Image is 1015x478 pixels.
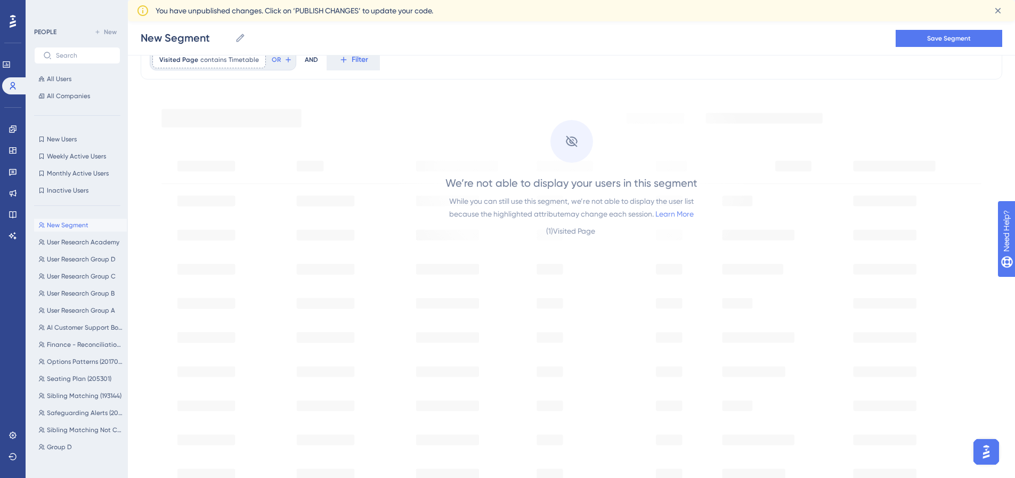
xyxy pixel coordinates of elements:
[34,304,127,317] button: User Research Group A
[270,51,294,68] button: OR
[272,55,281,64] span: OR
[655,210,694,218] a: Learn More
[927,34,971,43] span: Save Segment
[47,323,123,332] span: AI Customer Support Bot (201922)
[47,186,88,195] span: Inactive Users
[159,55,198,64] span: Visited Page
[47,272,116,281] span: User Research Group C
[47,340,123,349] span: Finance - Reconciliation Improvements (211559)
[34,73,120,85] button: All Users
[327,49,380,70] button: Filter
[34,236,127,249] button: User Research Academy
[34,167,120,180] button: Monthly Active Users
[34,253,127,266] button: User Research Group D
[34,372,127,385] button: Seating Plan (205301)
[449,195,694,220] div: While you can still use this segment, we’re not able to display the user list because the highlig...
[34,90,120,102] button: All Companies
[970,436,1002,468] iframe: UserGuiding AI Assistant Launcher
[156,4,433,17] span: You have unpublished changes. Click on ‘PUBLISH CHANGES’ to update your code.
[34,28,56,36] div: PEOPLE
[34,389,127,402] button: Sibling Matching (193144)
[352,53,368,66] span: Filter
[445,176,697,190] div: We’re not able to display your users in this segment
[47,375,111,383] span: Seating Plan (205301)
[47,75,71,83] span: All Users
[47,238,119,246] span: User Research Academy
[34,287,127,300] button: User Research Group B
[47,357,123,366] span: Options Patterns (201701; 199115; 205854)
[34,133,120,146] button: New Users
[34,219,127,232] button: New Segment
[56,52,111,59] input: Search
[47,169,109,178] span: Monthly Active Users
[34,424,127,436] button: Sibling Matching Not Completed HS
[229,55,259,64] span: Timetable
[47,221,88,229] span: New Segment
[34,441,127,453] button: Group D
[47,306,115,315] span: User Research Group A
[305,49,318,70] div: AND
[47,392,121,400] span: Sibling Matching (193144)
[34,270,127,283] button: User Research Group C
[546,225,597,237] div: ( 1 ) Visited Page
[47,443,72,451] span: Group D
[200,55,226,64] span: contains
[47,409,123,417] span: Safeguarding Alerts (202844)
[47,152,106,161] span: Weekly Active Users
[34,338,127,351] button: Finance - Reconciliation Improvements (211559)
[25,3,67,15] span: Need Help?
[34,150,120,163] button: Weekly Active Users
[34,321,127,334] button: AI Customer Support Bot (201922)
[896,30,1002,47] button: Save Segment
[34,184,120,197] button: Inactive Users
[47,92,90,100] span: All Companies
[34,407,127,419] button: Safeguarding Alerts (202844)
[47,289,115,298] span: User Research Group B
[47,255,116,264] span: User Research Group D
[104,28,117,36] span: New
[91,26,120,38] button: New
[47,426,123,434] span: Sibling Matching Not Completed HS
[34,355,127,368] button: Options Patterns (201701; 199115; 205854)
[141,30,231,45] input: Segment Name
[47,135,77,144] span: New Users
